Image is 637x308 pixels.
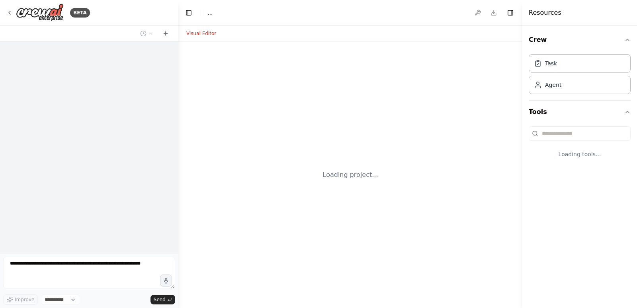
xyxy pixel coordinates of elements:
div: Loading tools... [529,144,631,165]
div: Task [545,59,557,67]
button: Start a new chat [159,29,172,38]
button: Send [150,295,175,304]
span: Send [154,296,166,303]
button: Improve [3,294,38,305]
span: Improve [15,296,34,303]
div: Agent [545,81,561,89]
div: BETA [70,8,90,18]
button: Hide right sidebar [505,7,516,18]
button: Crew [529,29,631,51]
h4: Resources [529,8,561,18]
button: Switch to previous chat [137,29,156,38]
button: Hide left sidebar [183,7,194,18]
div: Loading project... [323,170,378,180]
button: Tools [529,101,631,123]
nav: breadcrumb [207,9,213,17]
img: Logo [16,4,64,22]
button: Click to speak your automation idea [160,275,172,286]
div: Tools [529,123,631,171]
button: Visual Editor [182,29,221,38]
span: ... [207,9,213,17]
div: Crew [529,51,631,100]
